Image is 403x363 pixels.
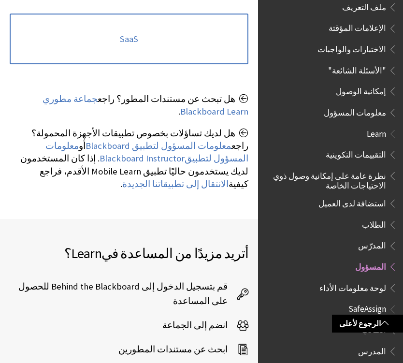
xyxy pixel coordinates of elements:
[358,343,386,356] span: المدرس
[362,217,386,230] span: الطلاب
[270,168,386,190] span: نظرة عامة على إمكانية وصول ذوي الاحتياجات الخاصة
[264,126,397,296] nav: Book outline for Blackboard Learn Help
[355,259,386,272] span: المسؤول
[329,20,386,33] span: الإعلامات المؤقتة
[71,245,101,262] span: Learn
[332,315,403,333] a: الرجوع لأعلى
[367,126,386,139] span: Learn
[317,41,386,54] span: الاختبارات والواجبات
[10,279,237,308] span: قم بتسجيل الدخول إلى Behind the Blackboard للحصول على المساعدة
[328,62,386,75] span: "الأسئلة الشائعة"
[358,238,386,251] span: المدرّس
[118,342,237,357] span: ابحث عن مستندات المطورين
[361,322,386,335] span: الطالب
[336,83,386,96] span: إمكانية الوصول
[10,14,248,65] a: SaaS
[43,93,248,117] a: جماعة مطوري Blackboard Learn
[162,318,237,333] span: انضم إلى الجماعة
[120,34,138,44] span: SaaS
[319,280,386,293] span: لوحة معلومات الأداء
[10,127,248,190] p: هل لديك تساؤلات بخصوص تطبيقات الأجهزة المحمولة؟ راجع أو . إذا كان المستخدمون لديك يستخدمون حاليًا...
[45,140,248,164] a: معلومات المسؤول لتطبيقBlackboard Instructor
[318,195,386,208] span: استضافة لدى العميل
[348,301,386,314] span: SafeAssign
[10,243,248,263] h2: أتريد مزيدًا من المساعدة في ؟
[86,140,231,152] a: معلومات المسؤول لتطبيق Blackboard
[122,178,229,190] a: الانتقال إلى تطبيقاتنا الجديدة
[10,279,248,308] a: قم بتسجيل الدخول إلى Behind the Blackboard للحصول على المساعدة
[118,342,248,357] a: ابحث عن مستندات المطورين
[324,104,386,117] span: معلومات المسؤول
[162,318,248,333] a: انضم إلى الجماعة
[326,146,386,160] span: التقييمات التكوينية
[10,93,248,118] p: هل تبحث عن مستندات المطور؟ راجع .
